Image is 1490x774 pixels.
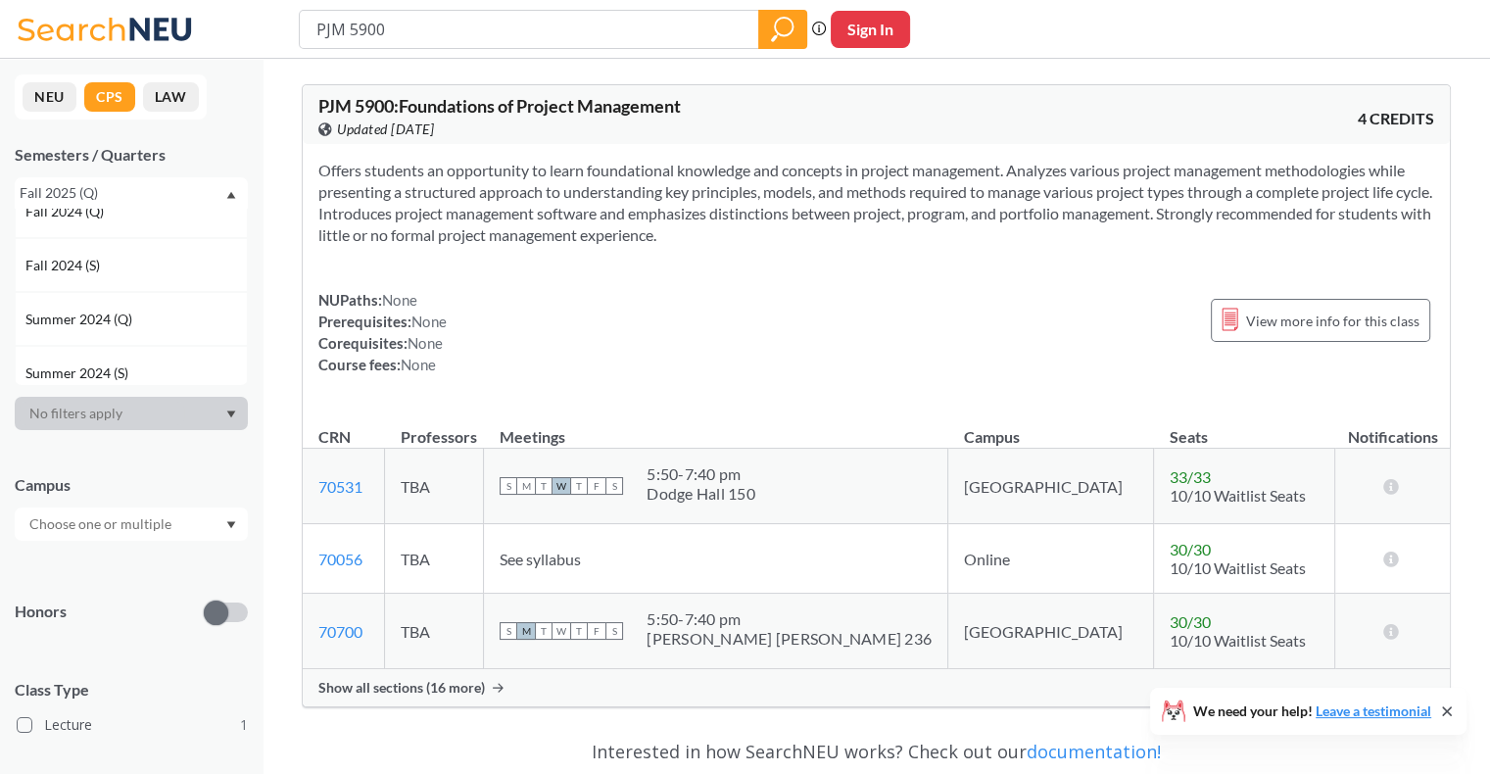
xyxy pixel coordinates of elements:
[226,521,236,529] svg: Dropdown arrow
[15,397,248,430] div: Dropdown arrow
[535,622,553,640] span: T
[143,82,199,112] button: LAW
[588,622,605,640] span: F
[1358,108,1434,129] span: 4 CREDITS
[1154,407,1335,449] th: Seats
[605,622,623,640] span: S
[314,13,745,46] input: Class, professor, course number, "phrase"
[1027,740,1161,763] a: documentation!
[1170,486,1306,505] span: 10/10 Waitlist Seats
[318,160,1434,246] section: Offers students an opportunity to learn foundational knowledge and concepts in project management...
[647,609,932,629] div: 5:50 - 7:40 pm
[1170,540,1211,558] span: 30 / 30
[411,313,447,330] span: None
[25,255,104,276] span: Fall 2024 (S)
[318,95,681,117] span: PJM 5900 : Foundations of Project Management
[570,477,588,495] span: T
[15,474,248,496] div: Campus
[15,508,248,541] div: Dropdown arrow
[517,477,535,495] span: M
[500,622,517,640] span: S
[318,550,362,568] a: 70056
[570,622,588,640] span: T
[831,11,910,48] button: Sign In
[553,477,570,495] span: W
[500,550,581,568] span: See syllabus
[226,411,236,418] svg: Dropdown arrow
[1170,558,1306,577] span: 10/10 Waitlist Seats
[15,601,67,623] p: Honors
[318,477,362,496] a: 70531
[337,119,434,140] span: Updated [DATE]
[25,363,132,384] span: Summer 2024 (S)
[1193,704,1431,718] span: We need your help!
[758,10,807,49] div: magnifying glass
[17,712,248,738] label: Lecture
[84,82,135,112] button: CPS
[553,622,570,640] span: W
[23,82,76,112] button: NEU
[318,622,362,641] a: 70700
[484,407,948,449] th: Meetings
[647,484,755,504] div: Dodge Hall 150
[303,669,1450,706] div: Show all sections (16 more)
[25,201,108,222] span: Fall 2024 (Q)
[517,622,535,640] span: M
[948,449,1154,524] td: [GEOGRAPHIC_DATA]
[384,407,483,449] th: Professors
[408,334,443,352] span: None
[1316,702,1431,719] a: Leave a testimonial
[948,524,1154,594] td: Online
[535,477,553,495] span: T
[384,524,483,594] td: TBA
[401,356,436,373] span: None
[384,594,483,669] td: TBA
[25,309,136,330] span: Summer 2024 (Q)
[318,679,485,697] span: Show all sections (16 more)
[1170,631,1306,650] span: 10/10 Waitlist Seats
[20,182,224,204] div: Fall 2025 (Q)
[318,426,351,448] div: CRN
[1170,467,1211,486] span: 33 / 33
[605,477,623,495] span: S
[384,449,483,524] td: TBA
[1170,612,1211,631] span: 30 / 30
[1246,309,1419,333] span: View more info for this class
[318,289,447,375] div: NUPaths: Prerequisites: Corequisites: Course fees:
[948,594,1154,669] td: [GEOGRAPHIC_DATA]
[647,464,755,484] div: 5:50 - 7:40 pm
[588,477,605,495] span: F
[15,679,248,701] span: Class Type
[1335,407,1450,449] th: Notifications
[15,144,248,166] div: Semesters / Quarters
[500,477,517,495] span: S
[20,512,184,536] input: Choose one or multiple
[240,714,248,736] span: 1
[15,177,248,209] div: Fall 2025 (Q)Dropdown arrowFall 2025 (Q)Summer 2025 (S)Spring 2025 (Q)Spring 2025 (S)Winter 2025 ...
[382,291,417,309] span: None
[647,629,932,649] div: [PERSON_NAME] [PERSON_NAME] 236
[948,407,1154,449] th: Campus
[226,191,236,199] svg: Dropdown arrow
[771,16,794,43] svg: magnifying glass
